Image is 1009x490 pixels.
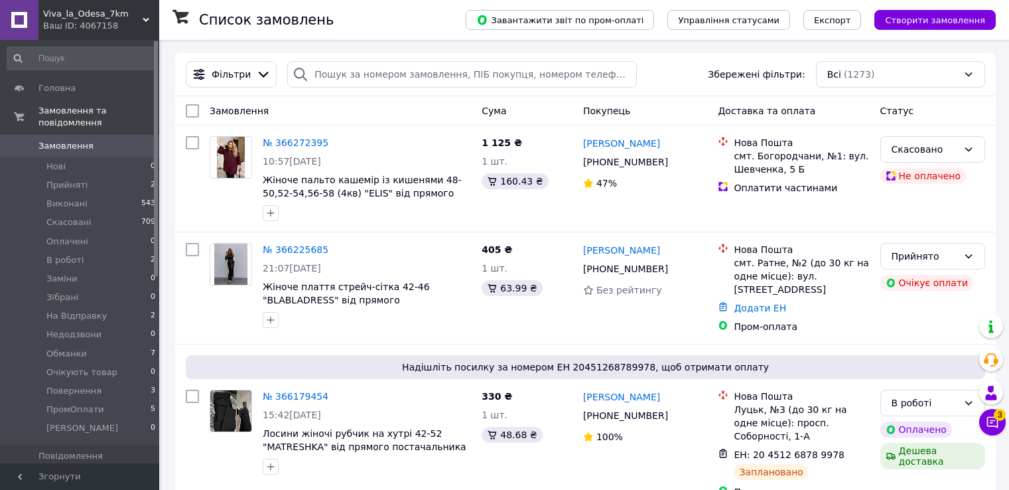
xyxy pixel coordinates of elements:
span: Створити замовлення [885,15,985,25]
span: Прийняті [46,179,88,191]
span: Недодзвони [46,329,101,341]
div: Очікує оплати [880,275,974,291]
span: 2 [151,254,155,266]
a: № 366272395 [263,137,328,148]
span: 100% [596,432,623,442]
img: Фото товару [214,244,247,285]
span: Покупець [583,106,630,116]
span: 0 [151,329,155,341]
span: Збережені фільтри: [708,68,805,81]
span: 543 [141,198,155,210]
span: 1 125 ₴ [482,137,522,148]
span: Очікують товар [46,367,117,378]
span: 1 шт. [482,410,507,420]
div: смт. Богородчани, №1: вул. Шевченка, 5 Б [734,149,869,176]
div: 63.99 ₴ [482,280,542,296]
span: Замовлення [38,140,94,152]
span: Жіноче пальто кашемір із кишенями 48-50,52-54,56-58 (4кв) "ELIS" від прямого постачальника [263,175,462,212]
a: № 366225685 [263,244,328,255]
span: 709 [141,216,155,228]
a: Лосини жіночі рубчик на хутрі 42-52 "MATRESHKA" від прямого постачальника [263,428,466,452]
div: Дешева доставка [880,443,985,469]
div: [PHONE_NUMBER] [580,260,671,278]
button: Управління статусами [667,10,790,30]
span: Повернення [46,385,101,397]
div: 48.68 ₴ [482,427,542,443]
h1: Список замовлень [199,12,334,28]
span: 1 шт. [482,156,507,167]
span: 15:42[DATE] [263,410,321,420]
span: 330 ₴ [482,391,512,402]
span: Жіноче плаття стрейч-сітка 42-46 "BLABLADRESS" від прямого постачальника [263,282,430,319]
div: Оплачено [880,422,952,438]
button: Експорт [803,10,862,30]
div: Оплатити частинами [734,181,869,195]
span: 0 [151,273,155,285]
span: 47% [596,178,617,189]
button: Створити замовлення [874,10,996,30]
span: (1273) [844,69,875,80]
span: Управління статусами [678,15,779,25]
div: 160.43 ₴ [482,173,548,189]
div: Ваш ID: 4067158 [43,20,159,32]
span: 0 [151,367,155,378]
div: [PHONE_NUMBER] [580,153,671,171]
div: смт. Ратне, №2 (до 30 кг на одне місце): вул. [STREET_ADDRESS] [734,256,869,296]
a: Фото товару [210,390,252,432]
span: 3 [994,409,1006,421]
span: Заміни [46,273,78,285]
span: Завантажити звіт по пром-оплаті [476,14,643,26]
button: Чат з покупцем3 [979,409,1006,436]
div: Заплановано [734,464,809,480]
span: Надішліть посилку за номером ЕН 20451268789978, щоб отримати оплату [191,361,980,374]
a: [PERSON_NAME] [583,244,660,257]
span: 21:07[DATE] [263,263,321,274]
div: Не оплачено [880,168,966,184]
input: Пошук [7,46,157,70]
span: Головна [38,82,76,94]
a: Фото товару [210,243,252,286]
div: Пром-оплата [734,320,869,333]
span: На Відправку [46,310,107,322]
button: Завантажити звіт по пром-оплаті [466,10,654,30]
span: Оплачені [46,236,88,248]
span: Замовлення [210,106,269,116]
span: 2 [151,179,155,191]
div: Нова Пошта [734,390,869,403]
span: Статус [880,106,914,116]
a: [PERSON_NAME] [583,390,660,404]
span: 7 [151,348,155,360]
span: В роботі [46,254,84,266]
span: Cума [482,106,506,116]
span: ЕН: 20 4512 6878 9978 [734,449,844,460]
img: Фото товару [217,137,245,178]
span: 0 [151,161,155,173]
span: Експорт [814,15,851,25]
span: Обманки [46,348,87,360]
span: 3 [151,385,155,397]
div: Луцьк, №3 (до 30 кг на одне місце): просп. Соборності, 1-А [734,403,869,443]
div: [PHONE_NUMBER] [580,406,671,425]
span: 405 ₴ [482,244,512,255]
a: № 366179454 [263,391,328,402]
span: 2 [151,310,155,322]
span: 1 шт. [482,263,507,274]
span: Без рейтингу [596,285,662,295]
span: 0 [151,291,155,303]
input: Пошук за номером замовлення, ПІБ покупця, номером телефону, Email, номером накладної [287,61,637,88]
span: 5 [151,404,155,416]
span: Скасовані [46,216,92,228]
span: [PERSON_NAME] [46,422,118,434]
span: 10:57[DATE] [263,156,321,167]
span: Доставка та оплата [718,106,815,116]
div: Нова Пошта [734,243,869,256]
div: Прийнято [892,249,958,264]
span: Виконані [46,198,88,210]
img: Фото товару [210,390,251,432]
a: Додати ЕН [734,303,786,313]
span: Зібрані [46,291,78,303]
span: Viva_la_Odesa_7km [43,8,143,20]
span: Замовлення та повідомлення [38,105,159,129]
span: Всі [827,68,841,81]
